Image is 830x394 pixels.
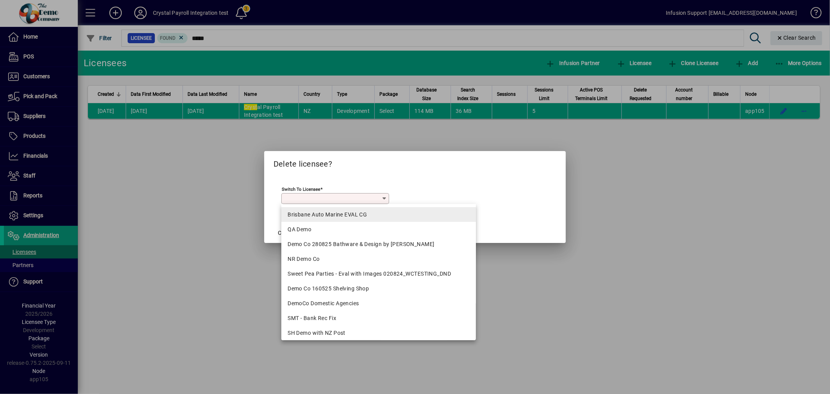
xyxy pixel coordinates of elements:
[281,281,476,296] mat-option: Demo Co 160525 Shelving Shop
[264,151,566,174] h2: Delete licensee?
[281,252,476,266] mat-option: NR Demo Co
[288,225,470,234] div: QA Demo
[288,255,470,263] div: NR Demo Co
[281,222,476,237] mat-option: QA Demo
[278,229,294,237] span: Cancel
[288,314,470,322] div: SMT - Bank Rec Fix
[282,186,320,192] mat-label: Switch to licensee
[288,270,470,278] div: Sweet Pea Parties - Eval with Images 020824_WCTESTING_DND
[274,226,298,240] button: Cancel
[288,299,470,308] div: DemoCo Domestic Agencies
[288,240,470,248] div: Demo Co 280825 Bathware & Design by [PERSON_NAME]
[281,325,476,340] mat-option: SH Demo with NZ Post
[281,296,476,311] mat-option: DemoCo Domestic Agencies
[288,211,470,219] div: Brisbane Auto Marine EVAL CG
[281,311,476,325] mat-option: SMT - Bank Rec Fix
[288,329,470,337] div: SH Demo with NZ Post
[281,237,476,252] mat-option: Demo Co 280825 Bathware & Design by Kristy
[281,266,476,281] mat-option: Sweet Pea Parties - Eval with Images 020824_WCTESTING_DND
[281,207,476,222] mat-option: Brisbane Auto Marine EVAL CG
[288,285,470,293] div: Demo Co 160525 Shelving Shop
